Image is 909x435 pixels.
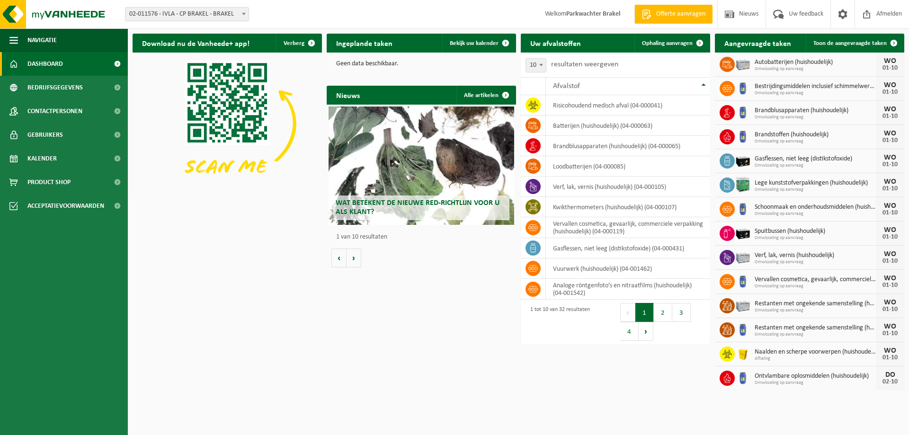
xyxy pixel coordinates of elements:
[526,58,546,72] span: 10
[735,200,751,216] img: PB-OT-0120-HPE-00-02
[881,275,900,282] div: WO
[881,89,900,96] div: 01-10
[735,55,751,71] img: PB-LB-0680-HPE-GY-11
[755,252,876,259] span: Verf, lak, vernis (huishoudelijk)
[546,279,710,300] td: analoge röntgenfoto’s en nitraatfilms (huishoudelijk) (04-001542)
[634,5,713,24] a: Offerte aanvragen
[546,177,710,197] td: verf, lak, vernis (huishoudelijk) (04-000105)
[755,235,876,241] span: Omwisseling op aanvraag
[755,308,876,313] span: Omwisseling op aanvraag
[755,373,876,380] span: Ontvlambare oplosmiddelen (huishoudelijk)
[566,10,620,18] strong: Parkwachter Brakel
[654,303,672,322] button: 2
[336,61,507,67] p: Geen data beschikbaar.
[336,199,499,216] span: Wat betekent de nieuwe RED-richtlijn voor u als klant?
[755,179,876,187] span: Lege kunststofverpakkingen (huishoudelijk)
[881,65,900,71] div: 01-10
[27,147,57,170] span: Kalender
[881,330,900,337] div: 01-10
[735,80,751,96] img: PB-OT-0120-HPE-00-02
[755,59,876,66] span: Autobatterijen (huishoudelijk)
[735,176,751,193] img: PB-HB-1400-HPE-GN-11
[634,34,709,53] a: Ophaling aanvragen
[755,83,876,90] span: Bestrijdingsmiddelen inclusief schimmelwerende beschermingsmiddelen (huishoudeli...
[635,303,654,322] button: 1
[755,139,876,144] span: Omwisseling op aanvraag
[27,123,63,147] span: Gebruikers
[881,57,900,65] div: WO
[881,210,900,216] div: 01-10
[336,234,511,240] p: 1 van 10 resultaten
[881,258,900,265] div: 01-10
[27,170,71,194] span: Product Shop
[546,238,710,258] td: gasflessen, niet leeg (distikstofoxide) (04-000431)
[881,299,900,306] div: WO
[881,250,900,258] div: WO
[881,154,900,161] div: WO
[735,345,751,361] img: LP-SB-00050-HPE-22
[755,115,876,120] span: Omwisseling op aanvraag
[329,107,514,225] a: Wat betekent de nieuwe RED-richtlijn voor u als klant?
[755,163,876,169] span: Omwisseling op aanvraag
[755,380,876,386] span: Omwisseling op aanvraag
[125,7,249,21] span: 02-011576 - IVLA - CP BRAKEL - BRAKEL
[755,332,876,337] span: Omwisseling op aanvraag
[881,202,900,210] div: WO
[642,40,693,46] span: Ophaling aanvragen
[735,273,751,289] img: PB-OT-0120-HPE-00-02
[715,34,801,52] h2: Aangevraagde taken
[654,9,708,19] span: Offerte aanvragen
[735,152,751,168] img: PB-LB-0680-HPE-BK-11
[347,249,361,267] button: Volgende
[553,82,580,90] span: Afvalstof
[881,186,900,192] div: 01-10
[27,52,63,76] span: Dashboard
[881,379,900,385] div: 02-10
[881,282,900,289] div: 01-10
[755,204,876,211] span: Schoonmaak en onderhoudsmiddelen (huishoudelijk)
[813,40,887,46] span: Toon de aangevraagde taken
[755,300,876,308] span: Restanten met ongekende samenstelling (huishoudelijk)
[276,34,321,53] button: Verberg
[881,106,900,113] div: WO
[755,276,876,284] span: Vervallen cosmetica, gevaarlijk, commerciele verpakking (huishoudelijk)
[881,234,900,240] div: 01-10
[755,211,876,217] span: Omwisseling op aanvraag
[125,8,249,21] span: 02-011576 - IVLA - CP BRAKEL - BRAKEL
[881,130,900,137] div: WO
[27,76,83,99] span: Bedrijfsgegevens
[735,224,751,240] img: PB-LB-0680-HPE-BK-11
[546,156,710,177] td: loodbatterijen (04-000085)
[327,86,369,104] h2: Nieuws
[806,34,903,53] a: Toon de aangevraagde taken
[881,347,900,355] div: WO
[551,61,618,68] label: resultaten weergeven
[526,302,590,342] div: 1 tot 10 van 32 resultaten
[755,66,876,72] span: Omwisseling op aanvraag
[755,324,876,332] span: Restanten met ongekende samenstelling (huishoudelijk)
[881,226,900,234] div: WO
[735,104,751,120] img: PB-OT-0120-HPE-00-02
[620,303,635,322] button: Previous
[442,34,515,53] a: Bekijk uw kalender
[755,107,876,115] span: Brandblusapparaten (huishoudelijk)
[27,194,104,218] span: Acceptatievoorwaarden
[755,187,876,193] span: Omwisseling op aanvraag
[133,53,322,195] img: Download de VHEPlus App
[755,228,876,235] span: Spuitbussen (huishoudelijk)
[546,217,710,238] td: vervallen cosmetica, gevaarlijk, commerciele verpakking (huishoudelijk) (04-000119)
[620,322,639,341] button: 4
[735,297,751,313] img: PB-LB-0680-HPE-GY-11
[881,178,900,186] div: WO
[546,258,710,279] td: vuurwerk (huishoudelijk) (04-001462)
[133,34,259,52] h2: Download nu de Vanheede+ app!
[755,348,876,356] span: Naalden en scherpe voorwerpen (huishoudelijk)
[881,113,900,120] div: 01-10
[331,249,347,267] button: Vorige
[881,81,900,89] div: WO
[521,34,590,52] h2: Uw afvalstoffen
[881,137,900,144] div: 01-10
[755,155,876,163] span: Gasflessen, niet leeg (distikstofoxide)
[881,355,900,361] div: 01-10
[881,161,900,168] div: 01-10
